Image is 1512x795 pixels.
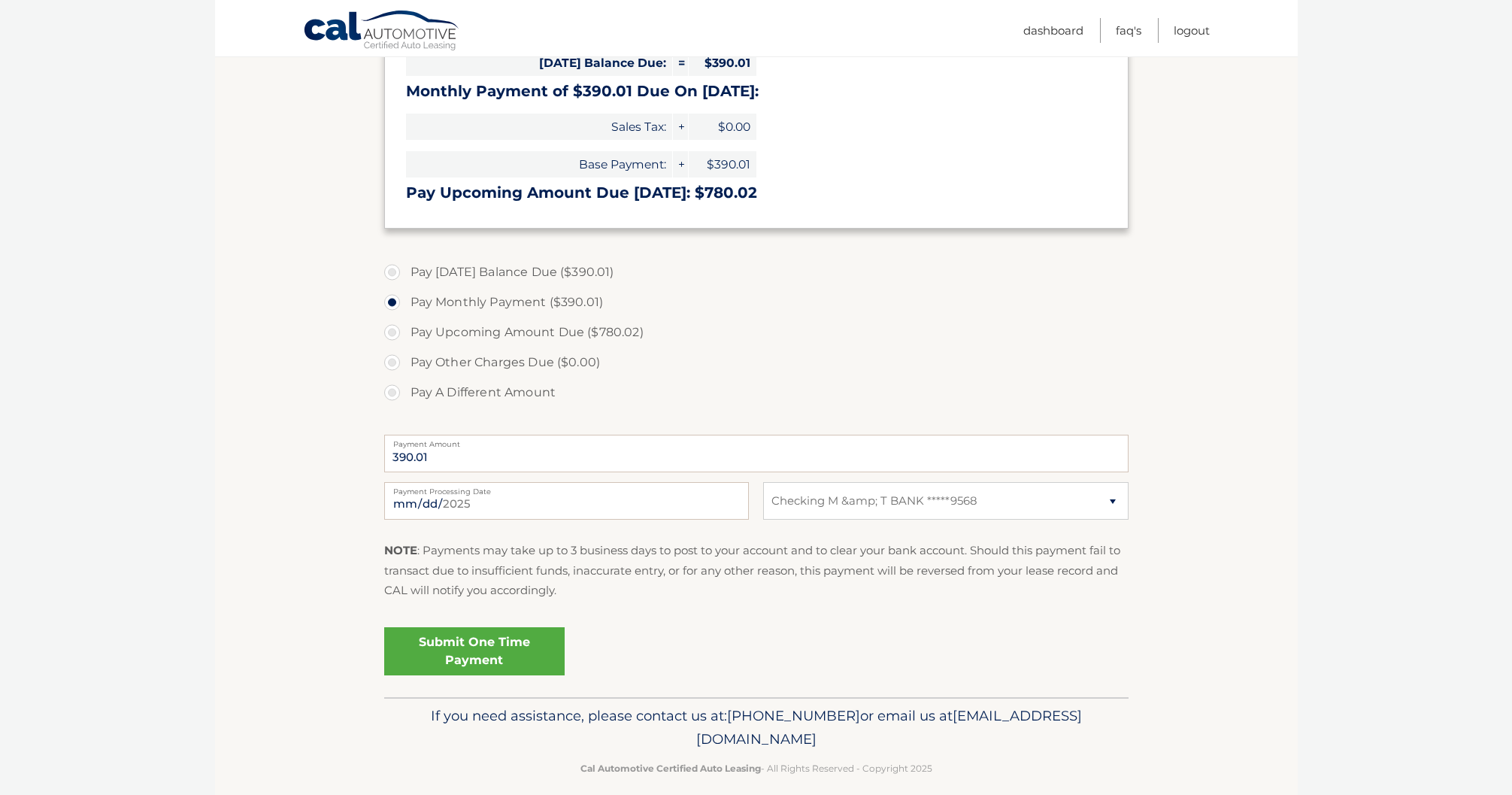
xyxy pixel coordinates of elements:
[1116,18,1141,43] a: FAQ's
[394,704,1119,752] p: If you need assistance, please contact us at: or email us at
[384,317,1129,347] label: Pay Upcoming Amount Due ($780.02)
[384,435,1129,472] input: Payment Amount
[384,287,1129,317] label: Pay Monthly Payment ($390.01)
[384,378,1129,408] label: Pay A Different Amount
[406,50,672,76] span: [DATE] Balance Due:
[673,151,688,178] span: +
[384,347,1129,378] label: Pay Other Charges Due ($0.00)
[689,50,756,76] span: $390.01
[689,114,756,140] span: $0.00
[406,82,1107,101] h3: Monthly Payment of $390.01 Due On [DATE]:
[580,763,761,774] strong: Cal Automotive Certified Auto Leasing
[673,114,688,140] span: +
[303,10,461,53] a: Cal Automotive
[689,151,756,178] span: $390.01
[673,50,688,76] span: =
[384,627,565,675] a: Submit One Time Payment
[727,707,860,724] span: [PHONE_NUMBER]
[384,435,1129,447] label: Payment Amount
[384,257,1129,287] label: Pay [DATE] Balance Due ($390.01)
[1174,18,1210,43] a: Logout
[394,760,1119,776] p: - All Rights Reserved - Copyright 2025
[406,184,1107,202] h3: Pay Upcoming Amount Due [DATE]: $780.02
[406,151,672,178] span: Base Payment:
[406,114,672,140] span: Sales Tax:
[384,543,417,557] strong: NOTE
[384,482,749,520] input: Payment Date
[384,541,1129,600] p: : Payments may take up to 3 business days to post to your account and to clear your bank account....
[384,482,749,494] label: Payment Processing Date
[1023,18,1083,43] a: Dashboard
